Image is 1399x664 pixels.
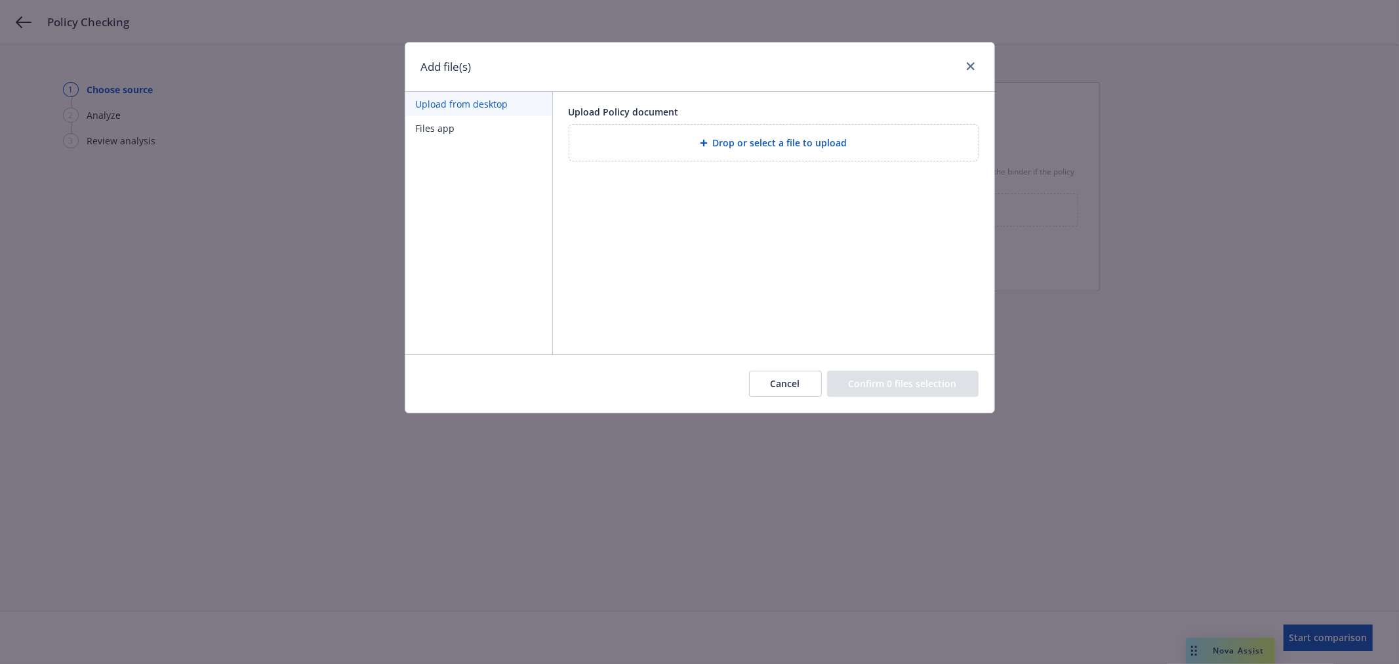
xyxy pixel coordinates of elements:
div: Upload Policy document [569,105,979,119]
button: Upload from desktop [405,92,552,116]
button: Cancel [749,371,822,397]
div: Drop or select a file to upload [569,124,979,161]
span: Drop or select a file to upload [713,136,847,150]
h1: Add file(s) [421,58,472,75]
button: Files app [405,116,552,140]
a: close [963,58,979,74]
